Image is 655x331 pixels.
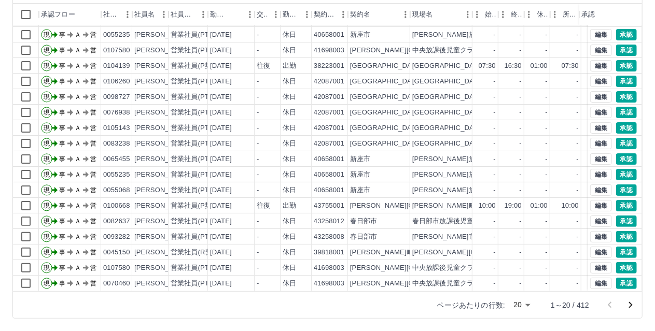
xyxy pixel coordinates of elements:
[171,108,225,118] div: 営業社員(PT契約)
[75,78,81,85] text: Ａ
[590,278,612,289] button: 編集
[616,122,637,134] button: 承認
[210,61,232,71] div: [DATE]
[546,123,548,133] div: -
[257,108,259,118] div: -
[242,7,258,22] button: メニュー
[520,123,522,133] div: -
[577,30,579,40] div: -
[562,201,579,211] div: 10:00
[103,108,130,118] div: 0076938
[520,139,522,149] div: -
[90,109,96,116] text: 営
[550,4,581,25] div: 所定開始
[531,61,548,71] div: 01:00
[44,171,50,178] text: 現
[562,61,579,71] div: 07:30
[616,278,637,289] button: 承認
[103,185,130,195] div: 0055068
[103,46,130,55] div: 0107580
[283,108,296,118] div: 休日
[268,7,284,22] button: メニュー
[577,77,579,87] div: -
[257,123,259,133] div: -
[44,93,50,100] text: 現
[412,201,580,211] div: [PERSON_NAME]町か[PERSON_NAME]木児童クラブ
[59,155,65,163] text: 事
[171,92,225,102] div: 営業社員(PT契約)
[134,201,191,211] div: [PERSON_NAME]
[314,217,344,226] div: 43258012
[120,7,135,22] button: メニュー
[210,139,232,149] div: [DATE]
[103,217,130,226] div: 0082637
[210,4,228,25] div: 勤務日
[546,154,548,164] div: -
[479,201,496,211] div: 10:00
[171,217,225,226] div: 営業社員(PT契約)
[75,155,81,163] text: Ａ
[44,62,50,69] text: 現
[616,107,637,118] button: 承認
[494,77,496,87] div: -
[520,46,522,55] div: -
[90,155,96,163] text: 営
[314,154,344,164] div: 40658001
[546,46,548,55] div: -
[75,140,81,147] text: Ａ
[134,185,191,195] div: [PERSON_NAME]
[210,92,232,102] div: [DATE]
[616,200,637,211] button: 承認
[134,61,191,71] div: [PERSON_NAME]
[314,61,344,71] div: 38223001
[283,139,296,149] div: 休日
[101,4,132,25] div: 社員番号
[314,108,344,118] div: 42087001
[283,77,296,87] div: 休日
[505,61,522,71] div: 16:30
[59,78,65,85] text: 事
[494,92,496,102] div: -
[494,108,496,118] div: -
[228,7,242,22] button: ソート
[577,217,579,226] div: -
[90,186,96,194] text: 営
[616,184,637,196] button: 承認
[590,138,612,149] button: 編集
[257,139,259,149] div: -
[59,109,65,116] text: 事
[546,92,548,102] div: -
[412,46,481,55] div: 中央放課後児童クラブ
[336,7,351,22] button: メニュー
[90,124,96,132] text: 営
[75,31,81,38] text: Ａ
[283,4,299,25] div: 勤務区分
[103,30,130,40] div: 0055235
[257,154,259,164] div: -
[210,46,232,55] div: [DATE]
[103,92,130,102] div: 0098727
[520,30,522,40] div: -
[90,93,96,100] text: 営
[520,185,522,195] div: -
[171,77,225,87] div: 営業社員(PT契約)
[410,4,472,25] div: 現場名
[59,140,65,147] text: 事
[257,201,270,211] div: 往復
[616,29,637,40] button: 承認
[590,29,612,40] button: 編集
[577,154,579,164] div: -
[134,30,191,40] div: [PERSON_NAME]
[257,92,259,102] div: -
[412,154,523,164] div: [PERSON_NAME]放課後児童保育室
[579,4,633,25] div: 承認
[281,4,312,25] div: 勤務区分
[171,30,225,40] div: 営業社員(PT契約)
[616,91,637,103] button: 承認
[412,77,540,87] div: [GEOGRAPHIC_DATA][PERSON_NAME]
[257,185,259,195] div: -
[314,77,344,87] div: 42087001
[498,4,524,25] div: 終業
[103,77,130,87] div: 0106260
[171,123,225,133] div: 営業社員(PT契約)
